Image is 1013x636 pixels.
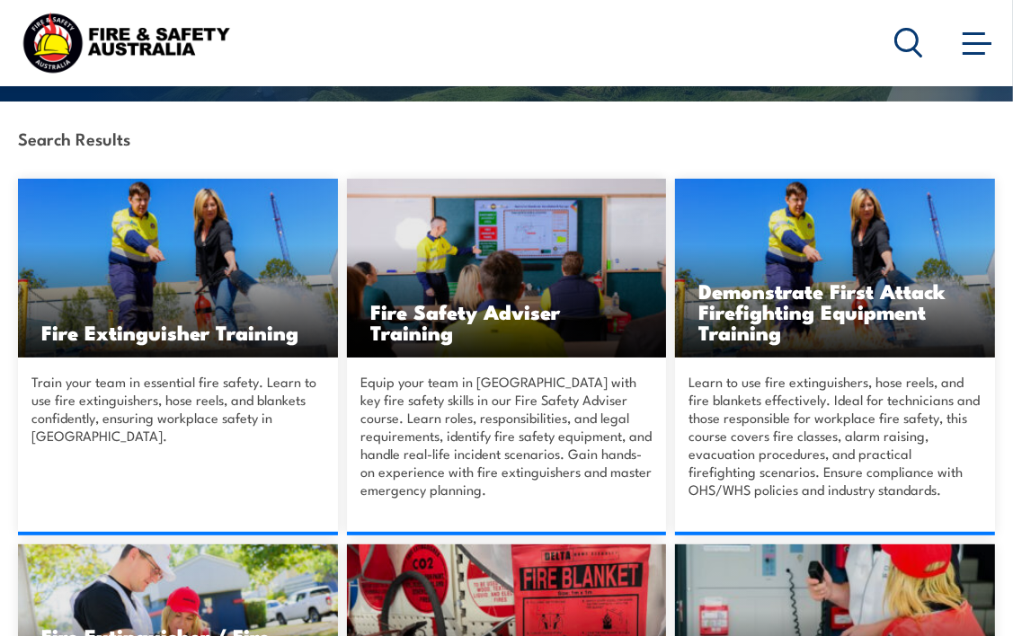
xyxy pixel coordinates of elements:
img: Demonstrate First Attack Firefighting Equipment [675,179,995,358]
img: Fire Extinguisher Training [18,179,338,358]
h3: Fire Extinguisher Training [41,322,315,342]
strong: Search Results [18,126,130,150]
p: Learn to use fire extinguishers, hose reels, and fire blankets effectively. Ideal for technicians... [689,373,982,499]
p: Equip your team in [GEOGRAPHIC_DATA] with key fire safety skills in our Fire Safety Adviser cours... [360,373,653,499]
img: Fire Safety Advisor [347,179,667,358]
h3: Fire Safety Adviser Training [370,301,644,342]
p: Train your team in essential fire safety. Learn to use fire extinguishers, hose reels, and blanke... [31,373,324,499]
a: Demonstrate First Attack Firefighting Equipment Training [675,179,995,358]
a: Fire Safety Adviser Training [347,179,667,358]
h3: Demonstrate First Attack Firefighting Equipment Training [698,280,972,342]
